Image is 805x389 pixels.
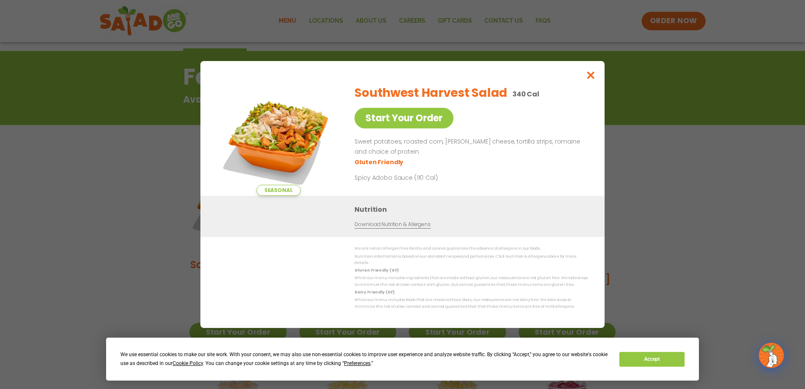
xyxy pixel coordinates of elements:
[355,173,510,182] p: Spicy Adobo Sauce (110 Cal)
[619,352,684,367] button: Accept
[106,338,699,381] div: Cookie Consent Prompt
[355,253,588,266] p: Nutrition information is based on our standard recipes and portion sizes. Click Nutrition & Aller...
[219,78,337,196] img: Featured product photo for Southwest Harvest Salad
[355,290,394,295] strong: Dairy Friendly (DF)
[173,360,203,366] span: Cookie Policy
[355,158,405,167] li: Gluten Friendly
[355,137,584,157] p: Sweet potatoes, roasted corn, [PERSON_NAME] cheese, tortilla strips, romaine and choice of protein.
[512,89,539,99] p: 340 Cal
[355,297,588,310] p: While our menu includes foods that are made without dairy, our restaurants are not dairy free. We...
[577,61,605,89] button: Close modal
[120,350,609,368] div: We use essential cookies to make our site work. With your consent, we may also use non-essential ...
[355,275,588,288] p: While our menu includes ingredients that are made without gluten, our restaurants are not gluten ...
[355,108,453,128] a: Start Your Order
[355,84,507,102] h2: Southwest Harvest Salad
[760,344,783,367] img: wpChatIcon
[355,221,430,229] a: Download Nutrition & Allergens
[355,204,592,215] h3: Nutrition
[344,360,371,366] span: Preferences
[256,185,301,196] span: Seasonal
[355,268,398,273] strong: Gluten Friendly (GF)
[355,245,588,252] p: We are not an allergen free facility and cannot guarantee the absence of allergens in our foods.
